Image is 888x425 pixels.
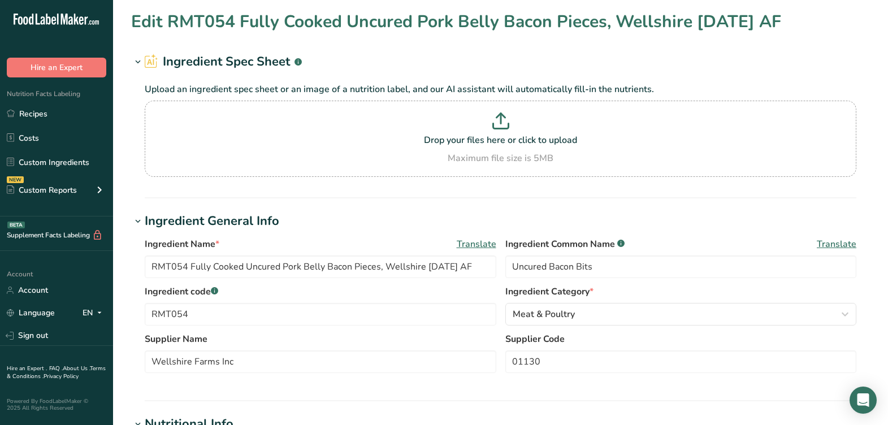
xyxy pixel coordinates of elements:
[7,303,55,323] a: Language
[7,222,25,228] div: BETA
[131,9,781,34] h1: Edit RMT054 Fully Cooked Uncured Pork Belly Bacon Pieces, Wellshire [DATE] AF
[817,237,856,251] span: Translate
[83,306,106,320] div: EN
[7,58,106,77] button: Hire an Expert
[49,365,63,372] a: FAQ .
[145,53,302,71] h2: Ingredient Spec Sheet
[145,83,856,96] p: Upload an ingredient spec sheet or an image of a nutrition label, and our AI assistant will autom...
[513,307,575,321] span: Meat & Poultry
[145,212,279,231] div: Ingredient General Info
[505,332,857,346] label: Supplier Code
[63,365,90,372] a: About Us .
[7,365,47,372] a: Hire an Expert .
[145,285,496,298] label: Ingredient code
[145,332,496,346] label: Supplier Name
[505,303,857,326] button: Meat & Poultry
[7,365,106,380] a: Terms & Conditions .
[7,176,24,183] div: NEW
[505,237,625,251] span: Ingredient Common Name
[505,285,857,298] label: Ingredient Category
[505,255,857,278] input: Type an alternate ingredient name if you have
[44,372,79,380] a: Privacy Policy
[145,237,219,251] span: Ingredient Name
[148,151,854,165] div: Maximum file size is 5MB
[850,387,877,414] div: Open Intercom Messenger
[457,237,496,251] span: Translate
[7,398,106,411] div: Powered By FoodLabelMaker © 2025 All Rights Reserved
[505,350,857,373] input: Type your supplier code here
[145,255,496,278] input: Type your ingredient name here
[145,303,496,326] input: Type your ingredient code here
[7,184,77,196] div: Custom Reports
[145,350,496,373] input: Type your supplier name here
[148,133,854,147] p: Drop your files here or click to upload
